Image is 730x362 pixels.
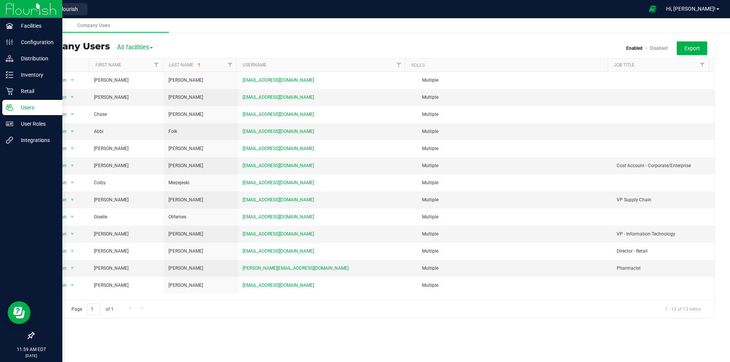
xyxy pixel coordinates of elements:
span: [PERSON_NAME] [168,162,203,169]
p: Distribution [13,54,59,63]
span: [EMAIL_ADDRESS][DOMAIN_NAME] [243,213,314,221]
span: 1 - 13 of 13 items [659,304,707,315]
a: Enabled [626,46,643,51]
span: select [67,160,77,171]
span: select [67,126,77,137]
span: [PERSON_NAME] [168,94,203,101]
div: Actions [40,63,86,68]
p: User Roles [13,119,59,128]
th: Roles [405,58,608,72]
inline-svg: Inventory [6,71,13,79]
span: Cost Account - Corporate/Enterprise [617,162,691,169]
span: Multiple [422,231,438,237]
iframe: Resource center [8,301,30,324]
span: [EMAIL_ADDRESS][DOMAIN_NAME] [243,179,314,187]
inline-svg: Users [6,104,13,111]
span: [EMAIL_ADDRESS][DOMAIN_NAME] [243,145,314,152]
p: Retail [13,87,59,96]
a: Filter [150,58,163,71]
span: select [67,263,77,273]
inline-svg: Integrations [6,136,13,144]
a: Disabled [650,46,668,51]
a: Filter [392,58,405,71]
span: Multiple [422,266,438,271]
input: 1 [87,304,101,315]
span: Director - Retail [617,248,647,255]
p: Inventory [13,70,59,79]
span: [EMAIL_ADDRESS][DOMAIN_NAME] [243,248,314,255]
span: [PERSON_NAME] [168,248,203,255]
span: [PERSON_NAME] [94,248,129,255]
button: Export [677,41,707,55]
span: [EMAIL_ADDRESS][DOMAIN_NAME] [243,128,314,135]
span: Folk [168,128,177,135]
span: select [67,280,77,291]
span: select [67,109,77,120]
span: Multiple [422,146,438,151]
span: [PERSON_NAME] [168,77,203,84]
span: [EMAIL_ADDRESS][DOMAIN_NAME] [243,162,314,169]
span: [PERSON_NAME] [168,196,203,204]
span: Miezejeski [168,179,189,187]
span: Multiple [422,95,438,100]
span: select [67,194,77,205]
inline-svg: User Roles [6,120,13,128]
a: Last Name [169,62,202,68]
p: Facilities [13,21,59,30]
span: [PERSON_NAME] [168,282,203,289]
span: VP Supply Chain [617,196,651,204]
span: Multiple [422,197,438,202]
a: Filter [224,58,236,71]
span: [PERSON_NAME] [94,77,129,84]
a: First Name [95,62,121,68]
span: select [67,92,77,103]
span: [PERSON_NAME] [168,111,203,118]
span: [PERSON_NAME] [94,162,129,169]
span: Hi, [PERSON_NAME]! [666,6,716,12]
span: select [67,246,77,256]
span: VP - Information Technology [617,231,675,238]
span: [PERSON_NAME] [168,231,203,238]
p: 11:59 AM EDT [3,346,59,353]
span: Giselle [94,213,107,221]
inline-svg: Facilities [6,22,13,30]
span: Chase [94,111,107,118]
span: Multiple [422,77,438,83]
span: Abbi [94,128,103,135]
span: [EMAIL_ADDRESS][DOMAIN_NAME] [243,231,314,238]
span: select [67,229,77,239]
span: [PERSON_NAME] [94,282,129,289]
span: [PERSON_NAME] [94,196,129,204]
span: Multiple [422,283,438,288]
span: Multiple [422,180,438,185]
span: Open Ecommerce Menu [644,2,661,16]
span: [EMAIL_ADDRESS][DOMAIN_NAME] [243,282,314,289]
span: Page of 1 [65,304,120,315]
span: [PERSON_NAME] [94,265,129,272]
inline-svg: Distribution [6,55,13,62]
h3: Company Users [33,41,110,51]
span: Multiple [422,214,438,220]
span: select [67,75,77,85]
a: Job Title [614,62,635,68]
span: Colby [94,179,106,187]
span: [EMAIL_ADDRESS][DOMAIN_NAME] [243,196,314,204]
span: select [67,143,77,154]
span: Pharmacist [617,265,641,272]
inline-svg: Retail [6,87,13,95]
span: select [67,212,77,222]
p: Integrations [13,136,59,145]
span: [PERSON_NAME] [168,145,203,152]
span: Company Users [78,23,110,28]
span: Olifernes [168,213,186,221]
p: Users [13,103,59,112]
p: [DATE] [3,353,59,359]
a: Filter [696,58,709,71]
a: Username [243,62,267,68]
span: [PERSON_NAME][EMAIL_ADDRESS][DOMAIN_NAME] [243,265,349,272]
span: select [67,177,77,188]
span: [PERSON_NAME] [94,94,129,101]
span: Multiple [422,112,438,117]
span: [PERSON_NAME] [168,265,203,272]
span: Multiple [422,163,438,168]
